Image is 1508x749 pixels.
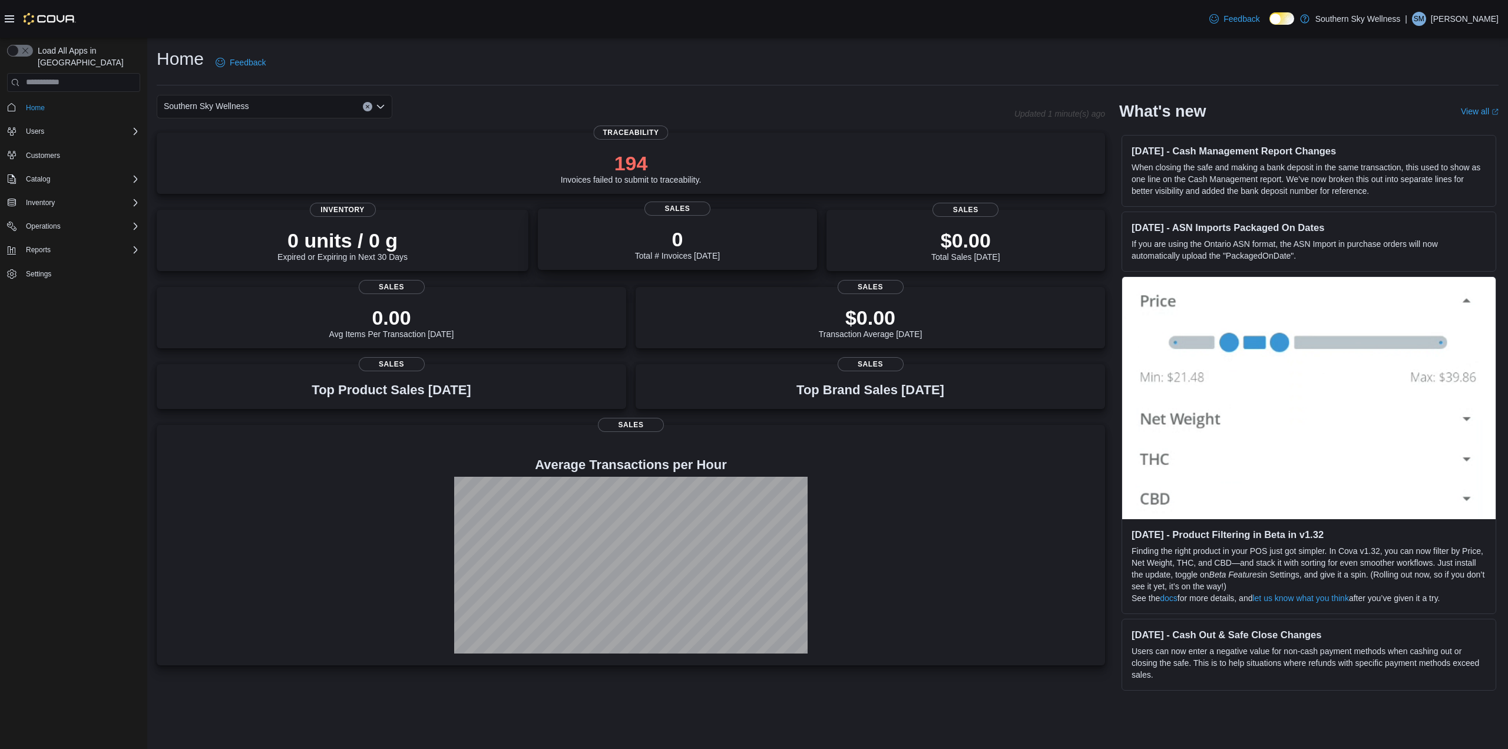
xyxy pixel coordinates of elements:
div: Total Sales [DATE] [931,229,1000,262]
p: | [1405,12,1407,26]
span: Catalog [21,172,140,186]
span: Feedback [230,57,266,68]
button: Customers [2,147,145,164]
div: Stan Martin [1412,12,1426,26]
svg: External link [1492,108,1499,116]
span: Settings [26,269,51,279]
h3: [DATE] - ASN Imports Packaged On Dates [1132,222,1486,233]
span: Operations [26,222,61,231]
span: Users [26,127,44,136]
button: Open list of options [376,102,385,111]
img: Cova [24,13,76,25]
span: Sales [359,280,425,294]
span: Inventory [26,198,55,207]
a: Customers [21,149,65,163]
h3: Top Product Sales [DATE] [312,383,471,397]
input: Dark Mode [1269,12,1294,25]
button: Inventory [21,196,59,210]
div: Expired or Expiring in Next 30 Days [277,229,408,262]
h3: [DATE] - Product Filtering in Beta in v1.32 [1132,529,1486,540]
button: Home [2,99,145,116]
button: Operations [2,218,145,235]
button: Operations [21,219,65,233]
span: Sales [644,202,710,216]
p: 0 [635,227,720,251]
span: Sales [598,418,664,432]
button: Reports [21,243,55,257]
p: [PERSON_NAME] [1431,12,1499,26]
span: Catalog [26,174,50,184]
p: Users can now enter a negative value for non-cash payment methods when cashing out or closing the... [1132,645,1486,681]
span: Sales [838,357,904,371]
span: Inventory [310,203,376,217]
a: let us know what you think [1252,593,1348,603]
em: Beta Features [1209,570,1261,579]
p: 0 units / 0 g [277,229,408,252]
div: Transaction Average [DATE] [819,306,922,339]
span: Reports [26,245,51,255]
a: View allExternal link [1461,107,1499,116]
span: Inventory [21,196,140,210]
h3: [DATE] - Cash Out & Safe Close Changes [1132,629,1486,641]
p: See the for more details, and after you’ve given it a try. [1132,592,1486,604]
p: Finding the right product in your POS just got simpler. In Cova v1.32, you can now filter by Pric... [1132,545,1486,592]
p: When closing the safe and making a bank deposit in the same transaction, this used to show as one... [1132,161,1486,197]
p: $0.00 [931,229,1000,252]
span: Settings [21,266,140,281]
nav: Complex example [7,94,140,314]
span: Customers [21,148,140,163]
span: Traceability [593,126,668,140]
h1: Home [157,47,204,71]
p: Updated 1 minute(s) ago [1014,109,1105,118]
span: Southern Sky Wellness [164,99,249,113]
p: 194 [561,151,702,175]
span: Home [26,103,45,113]
a: docs [1160,593,1178,603]
h3: [DATE] - Cash Management Report Changes [1132,145,1486,157]
a: Settings [21,267,56,281]
button: Reports [2,242,145,258]
span: Users [21,124,140,138]
span: Feedback [1223,13,1259,25]
span: Sales [838,280,904,294]
h2: What's new [1119,102,1206,121]
span: Operations [21,219,140,233]
button: Settings [2,265,145,282]
p: If you are using the Ontario ASN format, the ASN Import in purchase orders will now automatically... [1132,238,1486,262]
p: $0.00 [819,306,922,329]
a: Feedback [211,51,270,74]
h4: Average Transactions per Hour [166,458,1096,472]
a: Home [21,101,49,115]
a: Feedback [1205,7,1264,31]
h3: Top Brand Sales [DATE] [796,383,944,397]
div: Avg Items Per Transaction [DATE] [329,306,454,339]
span: SM [1414,12,1424,26]
span: Home [21,100,140,115]
button: Inventory [2,194,145,211]
span: Reports [21,243,140,257]
div: Invoices failed to submit to traceability. [561,151,702,184]
div: Total # Invoices [DATE] [635,227,720,260]
button: Catalog [2,171,145,187]
span: Sales [932,203,998,217]
span: Customers [26,151,60,160]
p: 0.00 [329,306,454,329]
span: Load All Apps in [GEOGRAPHIC_DATA] [33,45,140,68]
button: Users [2,123,145,140]
button: Users [21,124,49,138]
button: Catalog [21,172,55,186]
p: Southern Sky Wellness [1315,12,1400,26]
button: Clear input [363,102,372,111]
span: Sales [359,357,425,371]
